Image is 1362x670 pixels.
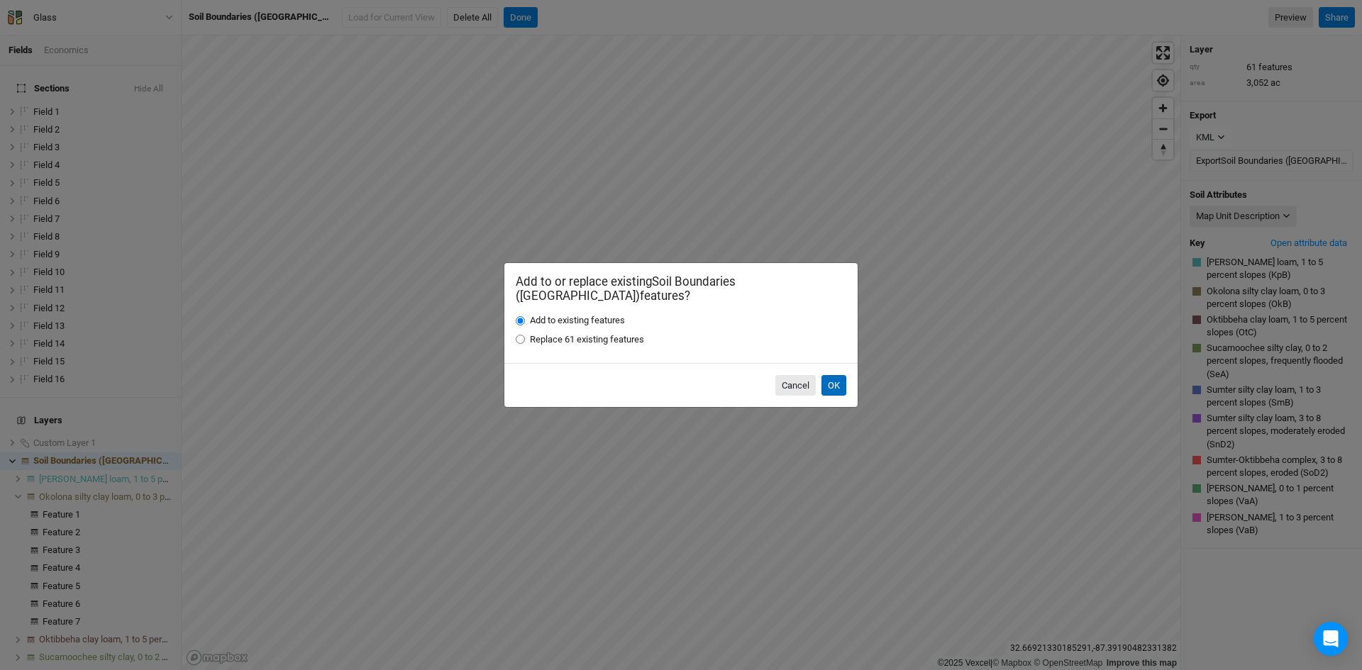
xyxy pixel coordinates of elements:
button: OK [821,375,846,396]
div: Open Intercom Messenger [1314,622,1348,656]
label: Add to existing features [530,314,625,327]
button: Cancel [775,375,816,396]
label: Replace 61 existing features [530,333,644,346]
h2: Add to or replace existing Soil Boundaries ([GEOGRAPHIC_DATA]) features? [516,274,846,303]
